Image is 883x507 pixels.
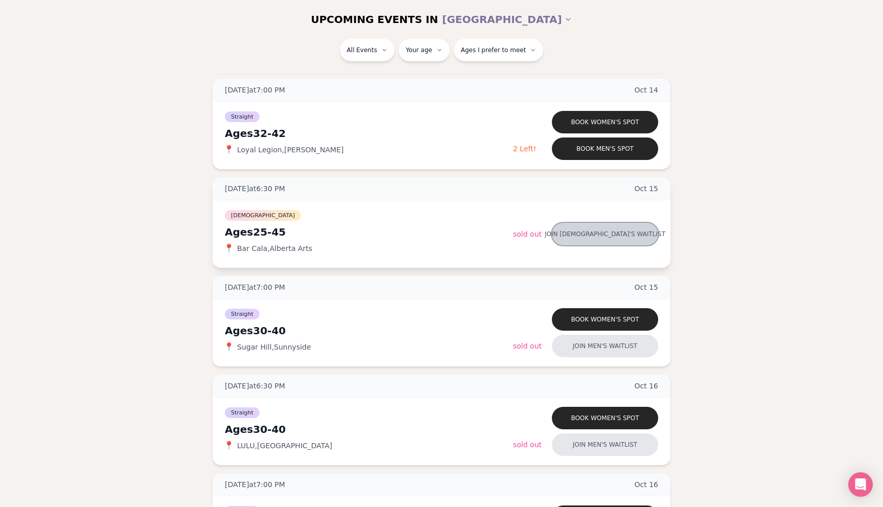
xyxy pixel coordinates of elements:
span: Straight [225,111,260,122]
button: Book women's spot [552,407,658,429]
button: [GEOGRAPHIC_DATA] [442,8,572,31]
span: Straight [225,407,260,418]
div: Open Intercom Messenger [848,472,873,497]
span: Straight [225,309,260,319]
span: Loyal Legion , [PERSON_NAME] [237,145,343,155]
span: 📍 [225,442,233,450]
span: Oct 16 [635,479,659,490]
span: Oct 15 [635,183,659,194]
span: Sugar Hill , Sunnyside [237,342,311,352]
span: LULU , [GEOGRAPHIC_DATA] [237,441,332,451]
span: [DATE] at 6:30 PM [225,381,285,391]
span: Sold Out [513,441,542,449]
span: Sold Out [513,342,542,350]
span: UPCOMING EVENTS IN [311,12,438,27]
span: Your age [406,46,432,54]
span: [DATE] at 6:30 PM [225,183,285,194]
div: Ages 30-40 [225,324,513,338]
span: Oct 14 [635,85,659,95]
button: Book women's spot [552,111,658,133]
div: Ages 30-40 [225,422,513,436]
span: Bar Cala , Alberta Arts [237,243,312,253]
button: Join [DEMOGRAPHIC_DATA]'s waitlist [552,223,658,245]
span: Sold Out [513,230,542,238]
span: All Events [347,46,377,54]
span: [DATE] at 7:00 PM [225,479,285,490]
span: [DATE] at 7:00 PM [225,282,285,292]
button: Book men's spot [552,137,658,160]
span: 📍 [225,244,233,252]
span: Oct 16 [635,381,659,391]
span: [DEMOGRAPHIC_DATA] [225,210,301,221]
button: Your age [399,39,450,61]
span: 📍 [225,343,233,351]
span: 2 Left! [513,145,536,153]
span: [DATE] at 7:00 PM [225,85,285,95]
span: Oct 15 [635,282,659,292]
button: Ages I prefer to meet [454,39,544,61]
div: Ages 32-42 [225,126,513,141]
button: Join men's waitlist [552,433,658,456]
button: All Events [340,39,394,61]
div: Ages 25-45 [225,225,513,239]
button: Join men's waitlist [552,335,658,357]
span: Ages I prefer to meet [461,46,526,54]
span: 📍 [225,146,233,154]
button: Book women's spot [552,308,658,331]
